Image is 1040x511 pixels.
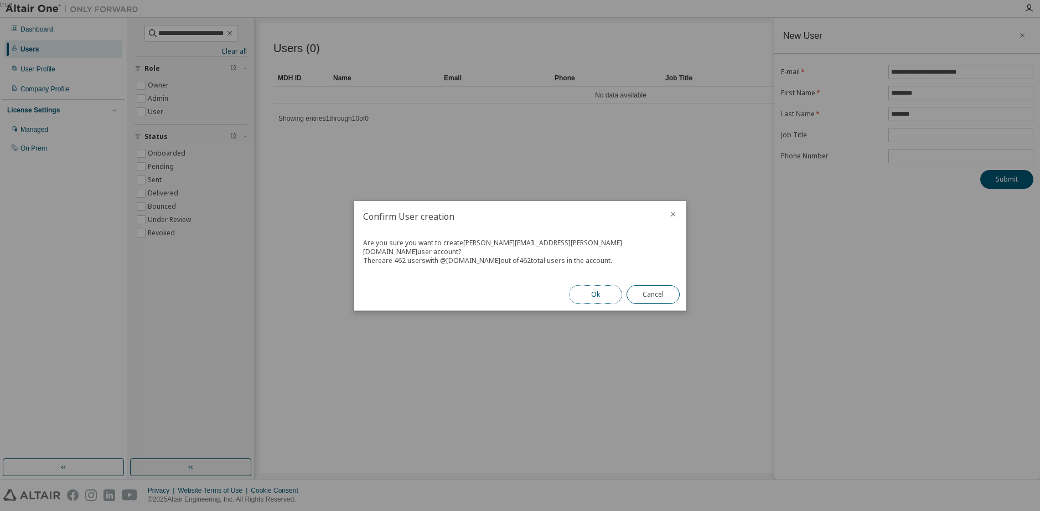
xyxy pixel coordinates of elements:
[627,285,680,304] button: Cancel
[669,210,677,219] button: close
[354,201,660,232] h2: Confirm User creation
[363,239,677,256] div: Are you sure you want to create [PERSON_NAME][EMAIL_ADDRESS][PERSON_NAME][DOMAIN_NAME] user account?
[363,256,677,265] div: There are 462 users with @ [DOMAIN_NAME] out of 462 total users in the account.
[569,285,622,304] button: Ok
